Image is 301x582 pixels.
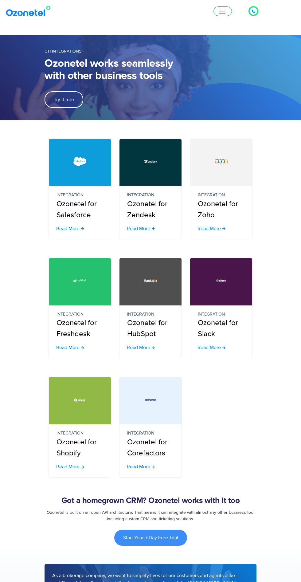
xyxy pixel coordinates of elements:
[57,311,103,318] small: Integration
[127,430,174,437] small: Integration
[127,226,150,231] span: Read More
[45,49,81,54] span: CTI Integrations
[198,192,244,199] small: Integration
[114,530,187,546] a: Start Your 7 Day Free Trial
[56,464,80,469] span: Read More
[197,226,225,231] a: Read More
[73,147,86,176] img: Salesforce CTI Integration with Call Center Software
[57,430,103,459] p: Ozonetel for Shopify
[127,311,174,340] p: Ozonetel for HubSpot
[127,345,155,350] a: Read More
[127,192,174,221] p: Ozonetel for Zendesk
[56,345,84,350] a: Read More
[45,57,186,82] h1: Ozonetel works seamlessly with other business tools
[127,192,174,199] small: Integration
[57,192,103,199] small: Integration
[57,430,103,437] small: Integration
[54,97,74,102] span: Try it free
[127,430,174,459] p: Ozonetel for Corefactors
[57,192,103,221] p: Ozonetel for Salesforce
[127,311,174,318] small: Integration
[198,311,244,340] p: Ozonetel for Slack
[197,345,221,350] span: Read More
[56,226,84,231] a: Read More
[56,464,84,469] a: Read More
[45,496,256,505] h2: Got a homegrown CRM? Ozonetel works with it too
[56,226,80,231] span: Read More
[123,535,178,540] span: Start Your 7 Day Free Trial
[197,345,225,350] a: Read More
[127,345,150,350] span: Read More
[198,311,244,318] small: Integration
[45,91,83,108] a: Try it free
[198,192,244,221] p: Ozonetel for Zoho
[127,226,155,231] a: Read More
[56,345,80,350] span: Read More
[197,226,221,231] span: Read More
[144,147,157,176] img: Zendesk Call Center Integration
[127,464,150,469] span: Read More
[57,311,103,340] p: Ozonetel for Freshdesk
[73,267,86,295] img: Freshdesk Call Center Integration
[127,464,155,469] a: Read More
[47,510,254,521] span: Ozonetel is built on an open API architecture. That means it can integrate with almost any other ...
